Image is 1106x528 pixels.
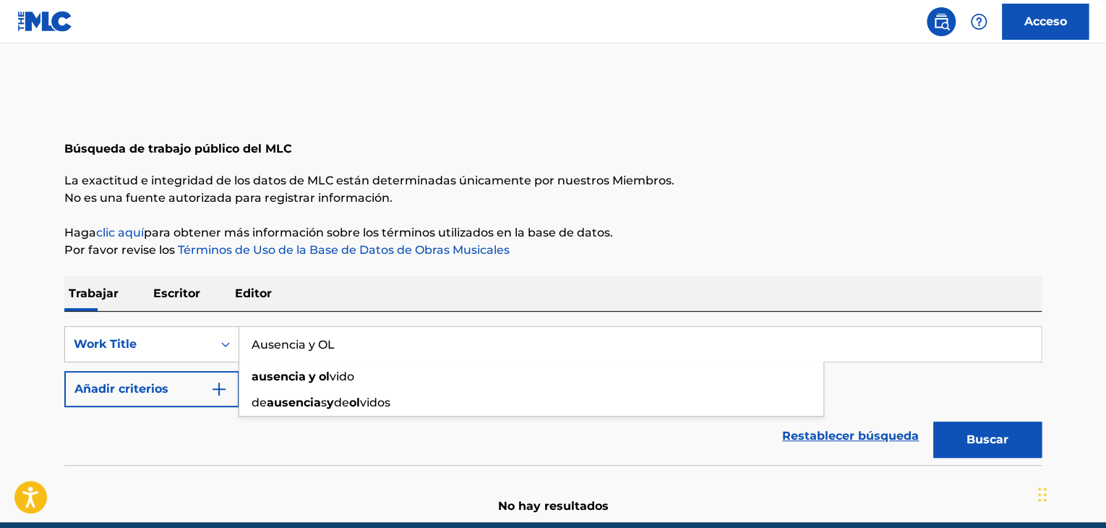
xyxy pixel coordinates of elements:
a: Términos de Uso de la Base de Datos de Obras Musicales [175,243,510,257]
strong: ol [319,370,330,383]
font: Acceso [1024,14,1067,28]
form: Formulario de búsqueda [64,326,1042,465]
strong: y [309,370,316,383]
div: Ayuda [964,7,993,36]
font: Escritor [153,286,200,300]
a: Búsqueda pública [927,7,956,36]
font: Restablecer búsqueda [782,429,919,443]
font: Términos de Uso de la Base de Datos de Obras Musicales [178,243,510,257]
font: Trabajar [69,286,119,300]
font: No es una fuente autorizada para registrar información. [64,191,393,205]
strong: ol [349,396,360,409]
span: vido [330,370,354,383]
font: La exactitud e integridad de los datos de MLC están determinadas únicamente por nuestros Miembros. [64,174,674,187]
font: Añadir criterios [74,382,168,396]
font: Por favor revise los [64,243,175,257]
button: Añadir criterios [64,371,239,407]
span: de [334,396,349,409]
font: Editor [235,286,272,300]
span: s [321,396,327,409]
font: No hay resultados [498,499,609,513]
button: Buscar [933,422,1042,458]
img: ayuda [970,13,987,30]
strong: y [327,396,334,409]
div: Work Title [74,336,204,353]
div: Arrastrar [1038,473,1047,516]
iframe: Chat Widget [1034,459,1106,528]
span: de [252,396,267,409]
font: para obtener más información sobre los términos utilizados en la base de datos. [144,226,613,239]
font: Haga [64,226,96,239]
font: Búsqueda de trabajo público del MLC [64,142,292,156]
a: Acceso [1002,4,1089,40]
div: Widget de chat [1034,459,1106,528]
strong: ausencia [252,370,306,383]
strong: ausencia [267,396,321,409]
img: buscar [933,13,950,30]
font: Buscar [966,433,1008,446]
a: clic aquí [96,226,144,239]
img: Logotipo del MLC [17,11,73,32]
span: vidos [360,396,390,409]
img: 9d2ae6d4665cec9f34b9.svg [210,380,228,398]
